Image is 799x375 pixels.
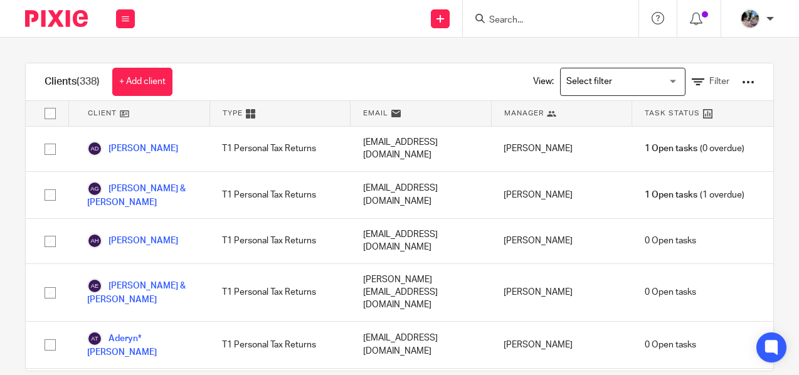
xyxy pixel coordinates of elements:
span: Task Status [645,108,700,119]
img: svg%3E [87,331,102,346]
div: [EMAIL_ADDRESS][DOMAIN_NAME] [351,219,492,263]
img: svg%3E [87,141,102,156]
a: [PERSON_NAME] [87,141,178,156]
span: (1 overdue) [645,189,744,201]
span: 1 Open tasks [645,142,697,155]
div: [EMAIL_ADDRESS][DOMAIN_NAME] [351,172,492,218]
span: 0 Open tasks [645,286,696,298]
input: Select all [38,102,62,125]
div: [PERSON_NAME] [491,264,632,321]
div: [PERSON_NAME] [491,219,632,263]
input: Search [488,15,601,26]
span: 0 Open tasks [645,235,696,247]
a: Aderyn* [PERSON_NAME] [87,331,197,359]
div: T1 Personal Tax Returns [209,172,351,218]
span: 0 Open tasks [645,339,696,351]
a: [PERSON_NAME] & [PERSON_NAME] [87,278,197,306]
img: Screen%20Shot%202020-06-25%20at%209.49.30%20AM.png [740,9,760,29]
span: Filter [709,77,729,86]
img: svg%3E [87,181,102,196]
img: svg%3E [87,278,102,293]
input: Search for option [562,71,678,93]
div: T1 Personal Tax Returns [209,264,351,321]
a: + Add client [112,68,172,96]
div: T1 Personal Tax Returns [209,219,351,263]
div: [PERSON_NAME] [491,127,632,171]
div: View: [514,63,754,100]
div: [EMAIL_ADDRESS][DOMAIN_NAME] [351,322,492,368]
div: T1 Personal Tax Returns [209,322,351,368]
div: [PERSON_NAME] [491,172,632,218]
img: Pixie [25,10,88,27]
div: Search for option [560,68,685,96]
div: [EMAIL_ADDRESS][DOMAIN_NAME] [351,127,492,171]
div: [PERSON_NAME] [491,322,632,368]
span: 1 Open tasks [645,189,697,201]
h1: Clients [45,75,100,88]
div: [PERSON_NAME][EMAIL_ADDRESS][DOMAIN_NAME] [351,264,492,321]
span: Client [88,108,117,119]
span: Email [363,108,388,119]
div: T1 Personal Tax Returns [209,127,351,171]
span: (0 overdue) [645,142,744,155]
span: (338) [77,77,100,87]
a: [PERSON_NAME] & [PERSON_NAME] [87,181,197,209]
span: Manager [504,108,544,119]
img: svg%3E [87,233,102,248]
a: [PERSON_NAME] [87,233,178,248]
span: Type [223,108,243,119]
